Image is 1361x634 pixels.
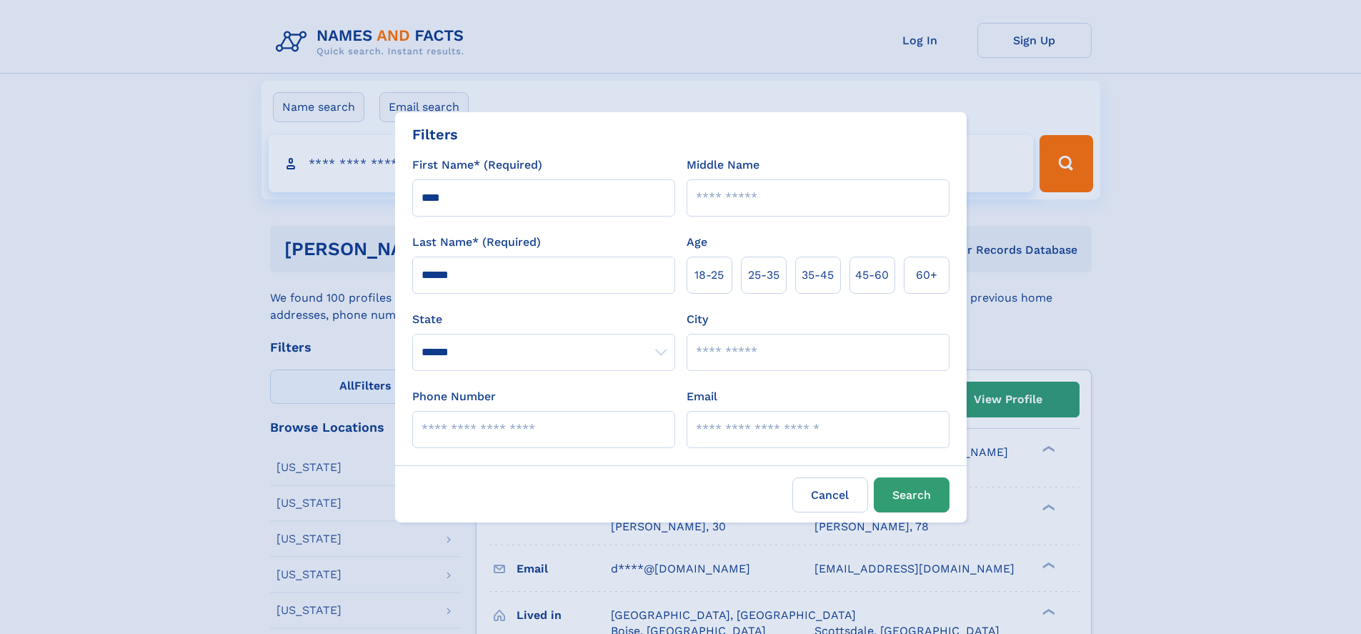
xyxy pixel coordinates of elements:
[802,267,834,284] span: 35‑45
[748,267,779,284] span: 25‑35
[412,234,541,251] label: Last Name* (Required)
[687,234,707,251] label: Age
[412,388,496,405] label: Phone Number
[687,311,708,328] label: City
[916,267,937,284] span: 60+
[687,157,759,174] label: Middle Name
[412,124,458,145] div: Filters
[412,311,675,328] label: State
[874,477,949,512] button: Search
[412,157,542,174] label: First Name* (Required)
[855,267,889,284] span: 45‑60
[687,388,717,405] label: Email
[694,267,724,284] span: 18‑25
[792,477,868,512] label: Cancel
